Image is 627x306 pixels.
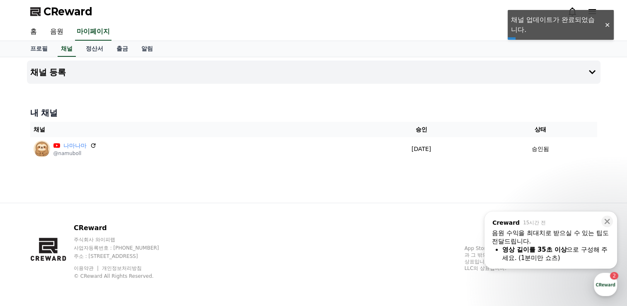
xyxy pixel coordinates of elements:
[135,41,160,57] a: 알림
[107,237,159,258] a: 설정
[30,68,66,77] h4: 채널 등록
[74,265,100,271] a: 이용약관
[34,141,50,157] img: 나마나마
[53,150,97,157] p: @namuboll
[84,237,87,243] span: 2
[359,122,484,137] th: 승인
[363,145,480,153] p: [DATE]
[2,237,55,258] a: 홈
[74,253,175,260] p: 주소 : [STREET_ADDRESS]
[74,236,175,243] p: 주식회사 와이피랩
[24,23,44,41] a: 홈
[30,107,597,119] h4: 내 채널
[465,245,597,272] p: App Store, iCloud, iCloud Drive 및 iTunes Store는 미국과 그 밖의 나라 및 지역에서 등록된 Apple Inc.의 서비스 상표입니다. Goo...
[75,23,111,41] a: 마이페이지
[74,273,175,279] p: © CReward All Rights Reserved.
[79,41,110,57] a: 정산서
[30,122,359,137] th: 채널
[483,122,597,137] th: 상태
[74,245,175,251] p: 사업자등록번호 : [PHONE_NUMBER]
[128,250,138,256] span: 설정
[44,5,92,18] span: CReward
[74,223,175,233] p: CReward
[102,265,142,271] a: 개인정보처리방침
[76,250,86,257] span: 대화
[30,5,92,18] a: CReward
[58,41,76,57] a: 채널
[27,61,600,84] button: 채널 등록
[110,41,135,57] a: 출금
[55,237,107,258] a: 2대화
[24,41,54,57] a: 프로필
[26,250,31,256] span: 홈
[531,145,549,153] p: 승인됨
[63,141,87,150] a: 나마나마
[44,23,70,41] a: 음원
